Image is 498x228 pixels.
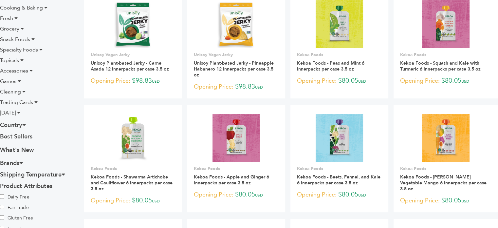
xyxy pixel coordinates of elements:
[91,174,173,192] a: Kekoa Foods - Shawarma Artichoke and Cauliflower 6 innerpacks per case 3.5 oz
[400,174,487,192] a: Kekoa Foods - [PERSON_NAME] Vegetable Mango 6 innerpacks per case 3.5 oz
[152,198,160,204] span: USD
[109,114,157,162] img: Kekoa Foods - Shawarma Artichoke and Cauliflower 6 innerpacks per case 3.5 oz
[91,52,175,58] p: Unisoy Vegan Jerky
[422,0,470,48] img: Kekoa Foods - Squash and Kale with Turmeric 6 innerpacks per case 3.5 oz
[297,166,382,172] p: Kekoa Foods
[297,76,382,86] p: $80.05
[194,52,279,58] p: Unisoy Vegan Jerky
[358,79,366,84] span: USD
[194,190,233,199] span: Opening Price:
[109,0,157,48] img: Unisoy Plant-based Jerky - Carne Asada 12 innerpacks per case 3.5 oz
[194,82,233,91] span: Opening Price:
[400,196,491,206] p: $80.05
[422,114,470,162] img: Kekoa Foods - Curry Vegetable Mango 6 innerpacks per case 3.5 oz
[400,76,491,86] p: $80.05
[461,79,469,84] span: USD
[316,114,363,162] img: Kekoa Foods - Beets, Fennel, and Kale 6 innerpacks per case 3.5 oz
[358,193,366,198] span: USD
[91,166,175,172] p: Kekoa Foods
[194,60,274,78] a: Unisoy Plant-based Jerky - Pineapple Habanero 12 innerpacks per case 3.5 oz
[91,196,130,205] span: Opening Price:
[91,76,175,86] p: $98.83
[194,82,279,92] p: $98.83
[297,76,337,85] span: Opening Price:
[461,198,469,204] span: USD
[297,190,382,200] p: $80.05
[297,52,382,58] p: Kekoa Foods
[91,76,130,85] span: Opening Price:
[212,0,260,48] img: Unisoy Plant-based Jerky - Pineapple Habanero 12 innerpacks per case 3.5 oz
[316,0,363,48] img: Kekoa Foods - Peas and Mint 6 innerpacks per case 3.5 oz
[297,174,380,186] a: Kekoa Foods - Beets, Fennel, and Kale 6 innerpacks per case 3.5 oz
[400,76,440,85] span: Opening Price:
[297,60,364,72] a: Kekoa Foods - Peas and Mint 6 innerpacks per case 3.5 oz
[194,190,279,200] p: $80.05
[400,60,481,72] a: Kekoa Foods - Squash and Kale with Turmeric 6 innerpacks per case 3.5 oz
[255,193,263,198] span: USD
[400,196,440,205] span: Opening Price:
[91,196,175,206] p: $80.05
[400,52,491,58] p: Kekoa Foods
[400,166,491,172] p: Kekoa Foods
[194,166,279,172] p: Kekoa Foods
[194,174,269,186] a: Kekoa Foods - Apple and Ginger 6 innerpacks per case 3.5 oz
[255,85,263,90] span: USD
[212,114,260,162] img: Kekoa Foods - Apple and Ginger 6 innerpacks per case 3.5 oz
[297,190,337,199] span: Opening Price:
[91,60,169,72] a: Unisoy Plant-based Jerky - Carne Asada 12 innerpacks per case 3.5 oz
[152,79,160,84] span: USD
